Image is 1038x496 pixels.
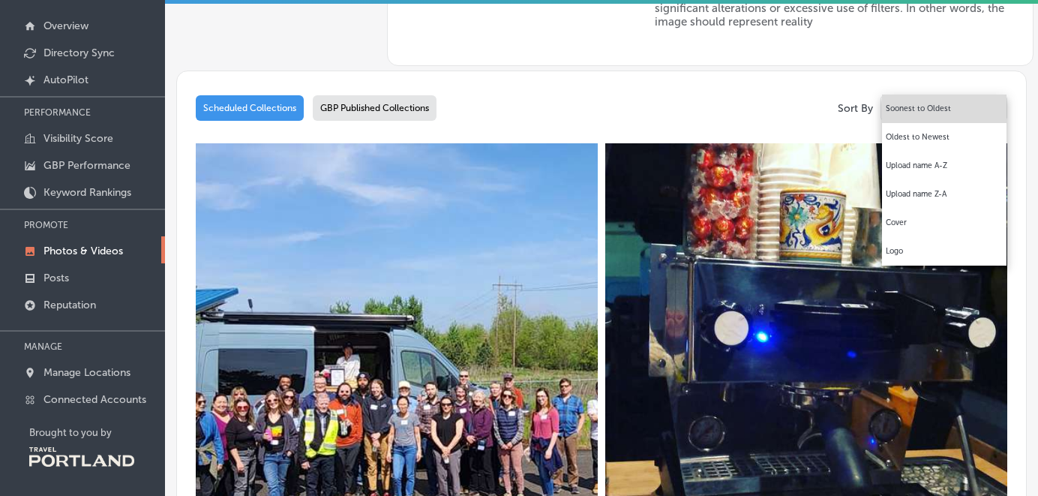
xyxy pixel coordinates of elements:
p: Keyword Rankings [43,186,131,199]
p: GBP Performance [43,159,130,172]
p: Visibility Score [43,132,113,145]
p: Directory Sync [43,47,115,59]
p: AutoPilot [43,74,88,86]
p: Soonest to Oldest [886,103,951,114]
p: Photos & Videos [43,245,123,257]
p: Upload name A-Z [886,160,947,171]
p: Manage Locations [43,366,130,379]
p: Overview [43,20,88,32]
p: Cover [886,217,907,228]
img: Travel Portland [29,447,134,467]
p: Oldest to Newest [886,131,949,143]
p: Reputation [43,299,96,311]
p: Upload name Z-A [886,188,946,200]
p: Connected Accounts [43,393,146,406]
p: Brought to you by [29,427,165,438]
p: Posts [43,272,69,284]
p: Logo [886,245,903,257]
